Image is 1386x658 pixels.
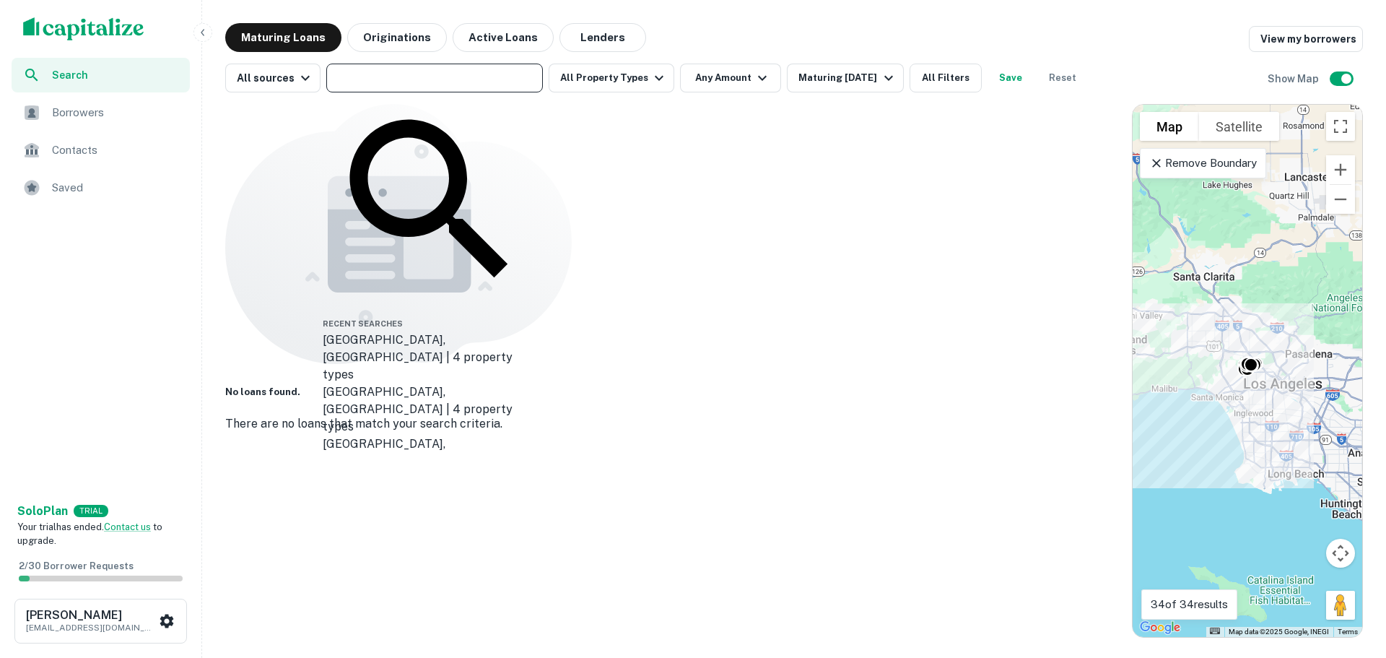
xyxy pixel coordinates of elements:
button: Maturing [DATE] [787,64,903,92]
button: Lenders [559,23,646,52]
span: 2 / 30 Borrower Requests [19,560,134,571]
h5: No loans found. [225,385,1117,399]
span: Saved [52,179,181,196]
button: Active Loans [453,23,554,52]
button: Save your search to get updates of matches that match your search criteria. [988,64,1034,92]
button: Keyboard shortcuts [1210,628,1220,634]
a: Open this area in Google Maps (opens a new window) [1136,618,1184,637]
button: All Filters [910,64,982,92]
div: 0 0 [1133,105,1362,637]
img: Google [1136,618,1184,637]
button: Reset [1039,64,1086,92]
button: Zoom in [1326,155,1355,184]
h6: [PERSON_NAME] [26,610,156,621]
span: Your trial has ended. to upgrade. [17,521,162,547]
a: SoloPlan [17,503,68,520]
div: [GEOGRAPHIC_DATA], [GEOGRAPHIC_DATA] | 4 property types [323,332,539,384]
div: [GEOGRAPHIC_DATA], [GEOGRAPHIC_DATA] | 4 property types [323,384,539,436]
button: Originations [347,23,447,52]
a: Contacts [12,133,190,168]
button: Zoom out [1326,185,1355,214]
p: 34 of 34 results [1151,596,1228,613]
a: Borrowers [12,95,190,130]
span: Map data ©2025 Google, INEGI [1229,628,1329,636]
span: Borrowers [52,104,181,121]
h6: Show Map [1268,71,1321,87]
button: All Property Types [549,64,674,92]
a: Saved [12,170,190,205]
p: Remove Boundary [1149,155,1257,172]
span: Contacts [52,142,181,159]
iframe: Chat Widget [1314,542,1386,612]
div: All sources [237,69,314,87]
button: Show street map [1140,112,1199,141]
button: Toggle fullscreen view [1326,112,1355,141]
span: Search [52,67,181,83]
a: Terms [1338,628,1358,636]
button: Map camera controls [1326,539,1355,568]
a: Contact us [104,521,151,532]
p: There are no loans that match your search criteria. [225,415,1117,433]
button: Maturing Loans [225,23,341,52]
img: capitalize-logo.png [23,17,144,40]
p: [EMAIL_ADDRESS][DOMAIN_NAME] [26,621,156,634]
button: Any Amount [680,64,781,92]
a: View my borrowers [1249,26,1363,52]
button: Show satellite imagery [1199,112,1279,141]
div: TRIAL [74,505,108,517]
img: empty content [225,104,572,364]
span: Recent Searches [323,319,403,328]
a: Search [12,58,190,92]
div: [GEOGRAPHIC_DATA], [GEOGRAPHIC_DATA], [GEOGRAPHIC_DATA] | All Property Types [323,436,539,505]
strong: Solo Plan [17,504,68,518]
button: [PERSON_NAME][EMAIL_ADDRESS][DOMAIN_NAME] [14,599,187,644]
div: Maturing [DATE] [798,69,897,87]
button: All sources [225,64,321,92]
